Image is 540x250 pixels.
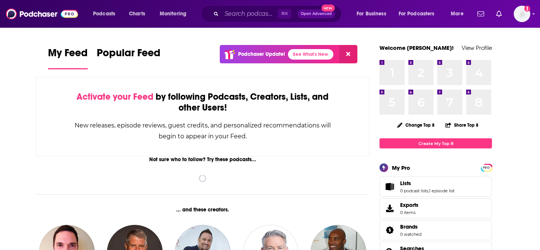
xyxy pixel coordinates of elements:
span: More [451,9,463,19]
span: Brands [379,220,492,240]
div: Not sure who to follow? Try these podcasts... [36,156,369,163]
button: Share Top 8 [445,118,479,132]
a: View Profile [462,44,492,51]
a: 0 watched [400,232,421,237]
div: My Pro [392,164,410,171]
span: For Business [357,9,386,19]
a: Show notifications dropdown [493,7,505,20]
span: Brands [400,223,418,230]
button: open menu [88,8,125,20]
img: Podchaser - Follow, Share and Rate Podcasts [6,7,78,21]
img: User Profile [514,6,530,22]
span: Popular Feed [97,46,160,64]
span: Logged in as kkitamorn [514,6,530,22]
a: See What's New [288,49,333,60]
button: open menu [394,8,445,20]
span: Activate your Feed [76,91,153,102]
a: Lists [382,181,397,192]
input: Search podcasts, credits, & more... [222,8,277,20]
div: by following Podcasts, Creators, Lists, and other Users! [74,91,331,113]
span: My Feed [48,46,88,64]
a: PRO [482,165,491,170]
span: Exports [400,202,418,208]
span: Charts [129,9,145,19]
button: Open AdvancedNew [297,9,335,18]
a: Show notifications dropdown [474,7,487,20]
span: PRO [482,165,491,171]
div: ... and these creators. [36,207,369,213]
a: Lists [400,180,454,187]
button: open menu [445,8,473,20]
span: , [428,188,429,193]
a: Welcome [PERSON_NAME]! [379,44,454,51]
button: Show profile menu [514,6,530,22]
span: Monitoring [160,9,186,19]
span: Lists [379,177,492,197]
a: 0 podcast lists [400,188,428,193]
button: open menu [351,8,396,20]
p: Podchaser Update! [238,51,285,57]
span: 0 items [400,210,418,215]
span: For Podcasters [399,9,435,19]
span: Lists [400,180,411,187]
a: Exports [379,198,492,219]
a: Popular Feed [97,46,160,69]
span: Podcasts [93,9,115,19]
div: Search podcasts, credits, & more... [208,5,349,22]
a: Charts [124,8,150,20]
a: Brands [400,223,421,230]
a: My Feed [48,46,88,69]
svg: Add a profile image [524,6,530,12]
a: Create My Top 8 [379,138,492,148]
span: Exports [382,203,397,214]
a: Brands [382,225,397,235]
button: Change Top 8 [393,120,439,130]
span: ⌘ K [277,9,291,19]
span: Open Advanced [301,12,332,16]
span: New [321,4,335,12]
a: 1 episode list [429,188,454,193]
div: New releases, episode reviews, guest credits, and personalized recommendations will begin to appe... [74,120,331,142]
button: open menu [154,8,196,20]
